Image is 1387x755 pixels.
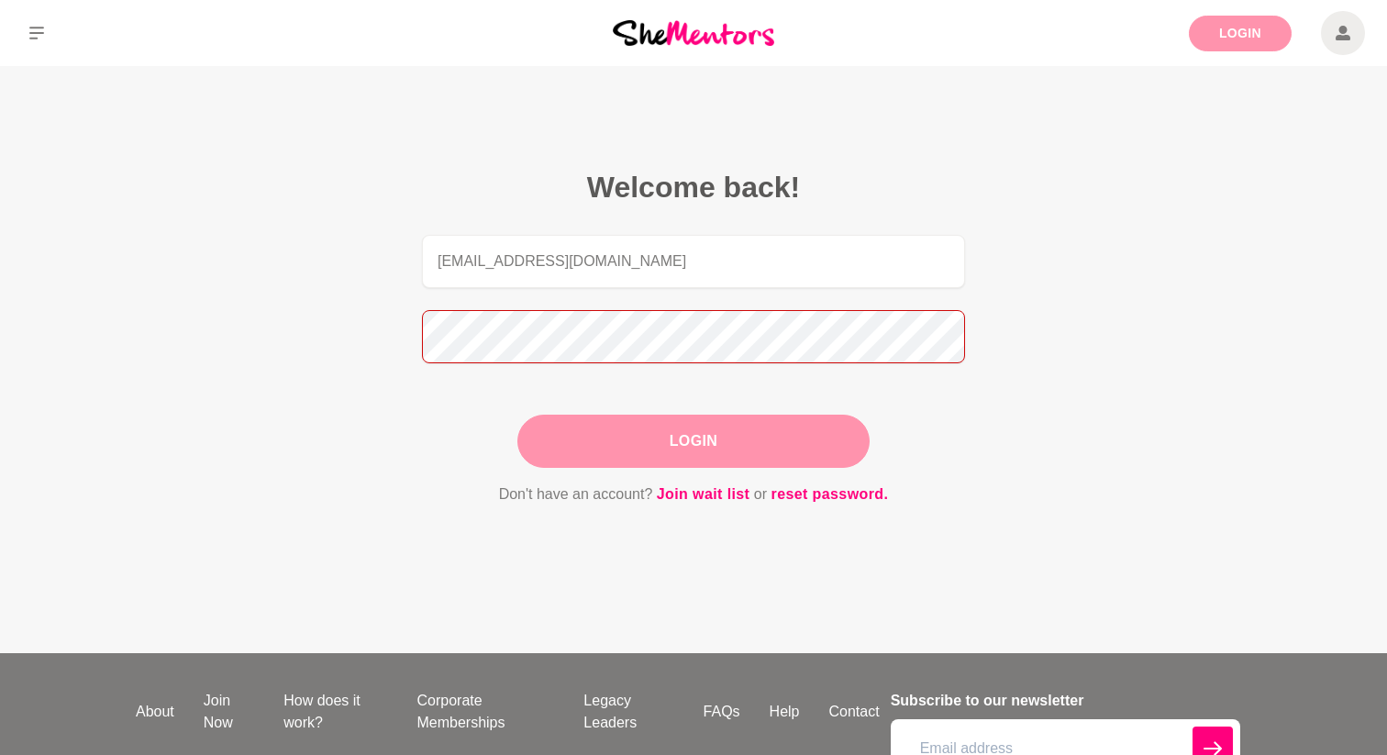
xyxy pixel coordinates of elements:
p: Don't have an account? or [422,483,965,506]
a: FAQs [689,701,755,723]
a: About [121,701,189,723]
a: How does it work? [269,690,402,734]
img: She Mentors Logo [613,20,774,45]
a: Corporate Memberships [402,690,569,734]
h4: Subscribe to our newsletter [891,690,1240,712]
a: Help [755,701,815,723]
h2: Welcome back! [422,169,965,205]
a: Contact [815,701,894,723]
a: Join wait list [657,483,750,506]
a: Legacy Leaders [569,690,688,734]
a: Join Now [189,690,269,734]
input: Email address [422,235,965,288]
a: reset password. [771,483,889,506]
a: Login [1189,16,1292,51]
